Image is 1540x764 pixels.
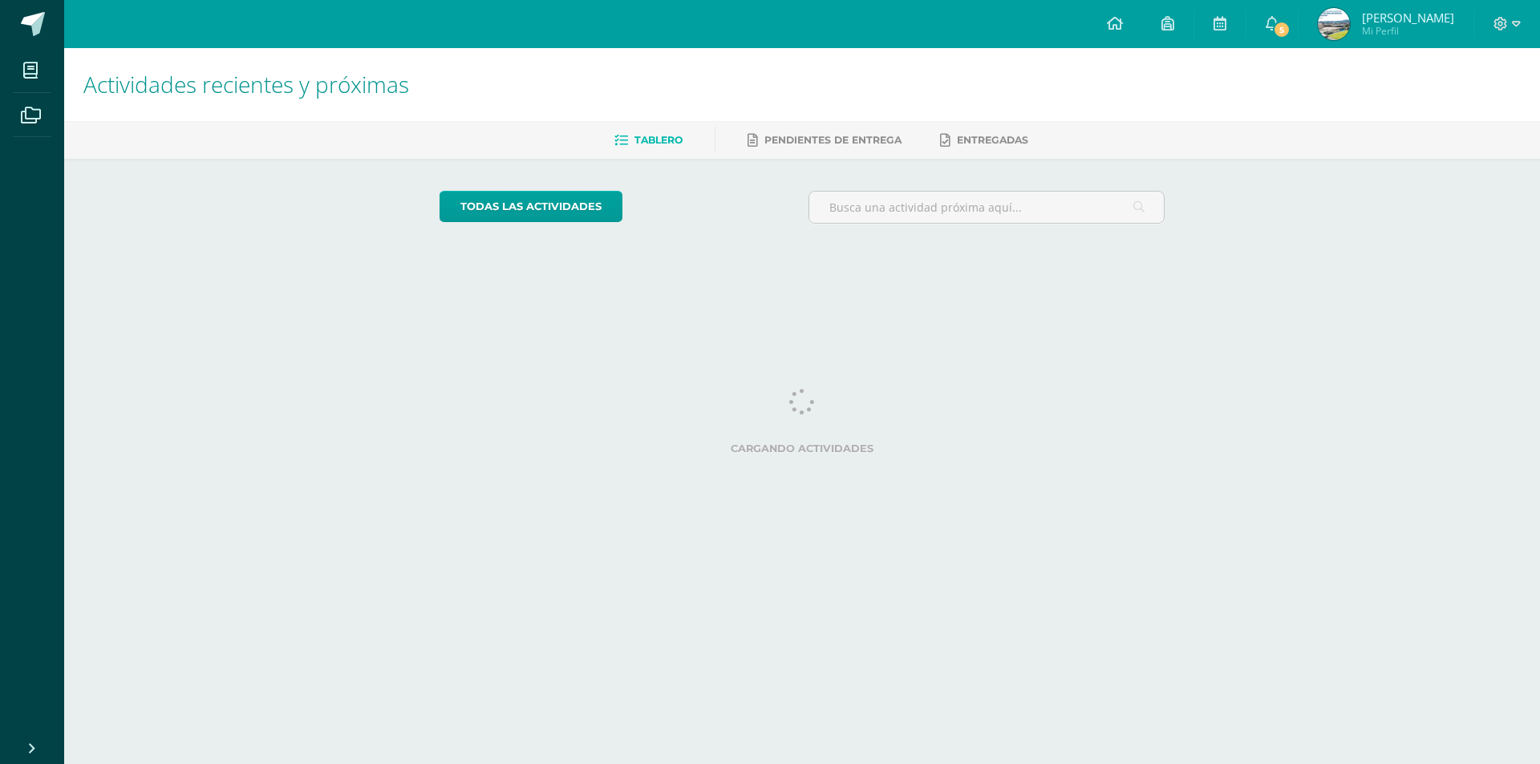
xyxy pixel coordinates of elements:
a: Tablero [614,127,683,153]
a: Pendientes de entrega [748,127,902,153]
span: Actividades recientes y próximas [83,69,409,99]
a: todas las Actividades [440,191,622,222]
span: [PERSON_NAME] [1362,10,1454,26]
img: 22abe9c36cd26ae47063eaf112de279f.png [1318,8,1350,40]
span: Pendientes de entrega [764,134,902,146]
label: Cargando actividades [440,443,1165,455]
input: Busca una actividad próxima aquí... [809,192,1165,223]
span: Mi Perfil [1362,24,1454,38]
a: Entregadas [940,127,1028,153]
span: Entregadas [957,134,1028,146]
span: Tablero [634,134,683,146]
span: 5 [1272,21,1290,38]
